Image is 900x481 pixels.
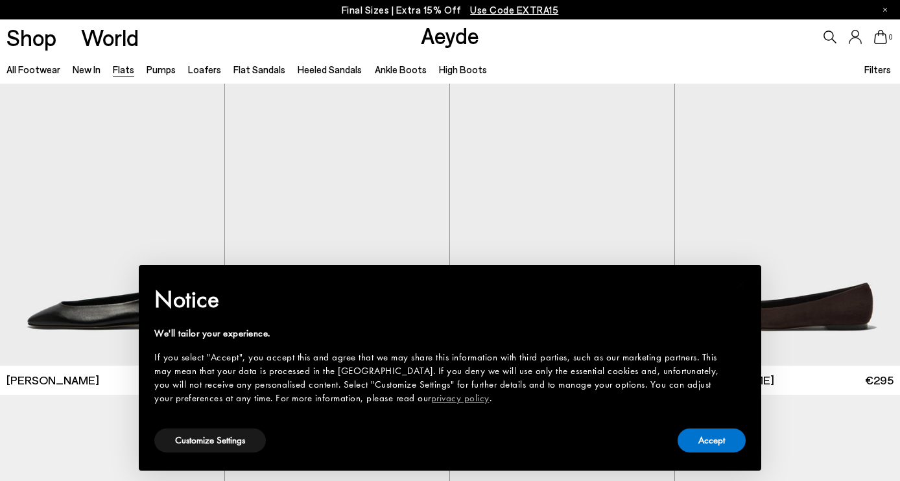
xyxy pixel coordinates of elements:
div: 1 / 6 [225,84,449,366]
div: We'll tailor your experience. [154,327,725,340]
span: Navigate to /collections/ss25-final-sizes [470,4,558,16]
span: 0 [887,34,894,41]
a: privacy policy [431,392,490,405]
span: × [737,274,745,294]
a: Aeyde [421,21,479,49]
span: Filters [864,64,891,75]
p: Final Sizes | Extra 15% Off [342,2,559,18]
button: Customize Settings [154,428,266,452]
a: Heeled Sandals [298,64,362,75]
a: Loafers [188,64,221,75]
a: High Boots [439,64,487,75]
img: Ellie Almond-Toe Flats [450,84,674,366]
a: Flat Sandals [233,64,285,75]
a: Shop [6,26,56,49]
a: 0 [874,30,887,44]
button: Accept [678,428,746,452]
a: [PERSON_NAME] €295 [675,366,900,395]
span: [PERSON_NAME] [6,372,99,388]
a: Flats [113,64,134,75]
span: €295 [865,372,894,388]
h2: Notice [154,283,725,316]
a: All Footwear [6,64,60,75]
div: If you select "Accept", you accept this and agree that we may share this information with third p... [154,351,725,405]
a: Pumps [147,64,176,75]
img: Ellie Almond-Toe Flats [225,84,449,366]
a: Ankle Boots [375,64,427,75]
a: Next slide Previous slide [225,84,449,366]
a: New In [73,64,101,75]
button: Close this notice [725,269,756,300]
img: Ellie Suede Almond-Toe Flats [675,84,900,366]
a: World [81,26,139,49]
